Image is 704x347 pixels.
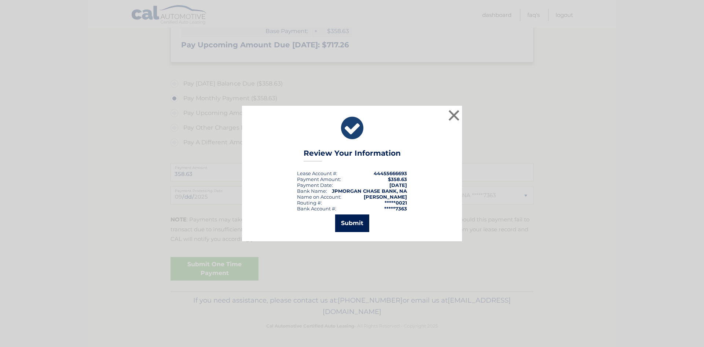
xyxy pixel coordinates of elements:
div: Bank Account #: [297,206,336,212]
div: Lease Account #: [297,170,337,176]
strong: [PERSON_NAME] [364,194,407,200]
strong: 44455666693 [374,170,407,176]
span: $358.63 [388,176,407,182]
span: Payment Date [297,182,332,188]
h3: Review Your Information [304,149,401,162]
button: × [447,108,461,123]
button: Submit [335,214,369,232]
strong: JPMORGAN CHASE BANK, NA [332,188,407,194]
div: Routing #: [297,200,322,206]
div: Bank Name: [297,188,327,194]
div: Payment Amount: [297,176,341,182]
div: Name on Account: [297,194,341,200]
span: [DATE] [389,182,407,188]
div: : [297,182,333,188]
